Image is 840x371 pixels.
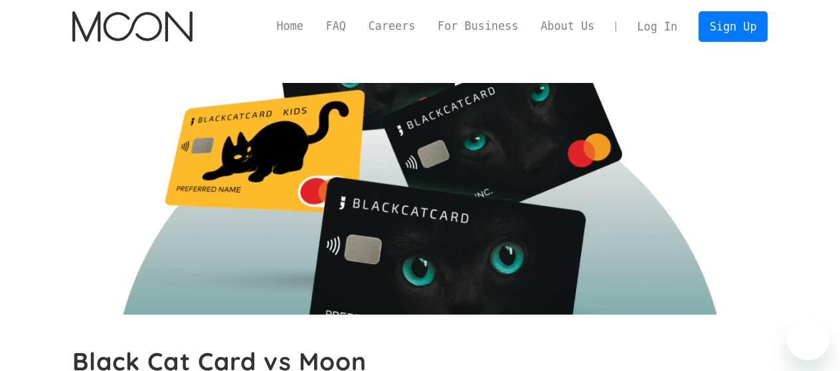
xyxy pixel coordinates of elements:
iframe: 启动消息传送窗口的按钮 [787,318,829,360]
a: Home [266,18,315,35]
a: Careers [357,18,426,35]
a: For Business [426,18,529,35]
a: FAQ [315,18,357,35]
a: Log In [626,12,689,41]
a: Sign Up [699,11,768,41]
a: home [72,11,193,42]
img: Moon Logo [72,11,193,42]
a: About Us [529,18,606,35]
